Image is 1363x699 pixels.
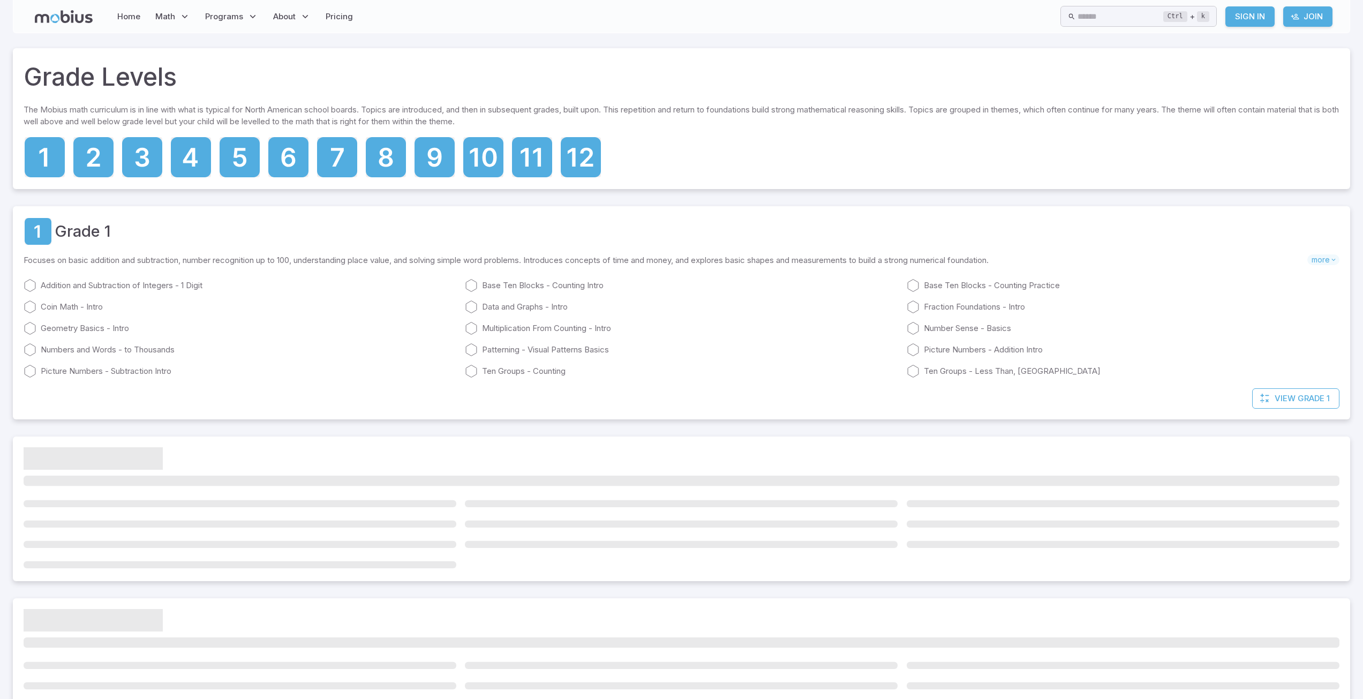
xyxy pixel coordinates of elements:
[365,136,407,178] a: Grade 8
[24,365,456,378] a: Picture Numbers - Subtraction Intro
[219,136,261,178] a: Grade 5
[114,4,144,29] a: Home
[316,136,358,178] a: Grade 7
[24,254,1307,266] p: Focuses on basic addition and subtraction, number recognition up to 100, understanding place valu...
[462,136,504,178] a: Grade 10
[907,343,1339,356] a: Picture Numbers - Addition Intro
[24,59,177,95] h1: Grade Levels
[322,4,356,29] a: Pricing
[465,279,898,292] a: Base Ten Blocks - Counting Intro
[24,322,456,335] a: Geometry Basics - Intro
[121,136,163,178] a: Grade 3
[273,11,296,22] span: About
[907,300,1339,313] a: Fraction Foundations - Intro
[465,322,898,335] a: Multiplication From Counting - Intro
[205,11,243,22] span: Programs
[170,136,212,178] a: Grade 4
[1197,11,1209,22] kbd: k
[24,279,456,292] a: Addition and Subtraction of Integers - 1 Digit
[907,279,1339,292] a: Base Ten Blocks - Counting Practice
[24,300,456,313] a: Coin Math - Intro
[1163,11,1187,22] kbd: Ctrl
[413,136,456,178] a: Grade 9
[465,300,898,313] a: Data and Graphs - Intro
[1163,10,1209,23] div: +
[72,136,115,178] a: Grade 2
[1283,6,1332,27] a: Join
[560,136,602,178] a: Grade 12
[24,217,52,246] a: Grade 1
[55,220,111,243] a: Grade 1
[24,343,456,356] a: Numbers and Words - to Thousands
[465,365,898,378] a: Ten Groups - Counting
[1275,393,1296,404] span: View
[24,104,1339,132] p: The Mobius math curriculum is in line with what is typical for North American school boards. Topi...
[1252,388,1339,409] a: ViewGrade 1
[24,136,66,178] a: Grade 1
[511,136,553,178] a: Grade 11
[1298,393,1330,404] span: Grade 1
[1225,6,1275,27] a: Sign In
[267,136,310,178] a: Grade 6
[907,322,1339,335] a: Number Sense - Basics
[465,343,898,356] a: Patterning - Visual Patterns Basics
[907,365,1339,378] a: Ten Groups - Less Than, [GEOGRAPHIC_DATA]
[155,11,175,22] span: Math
